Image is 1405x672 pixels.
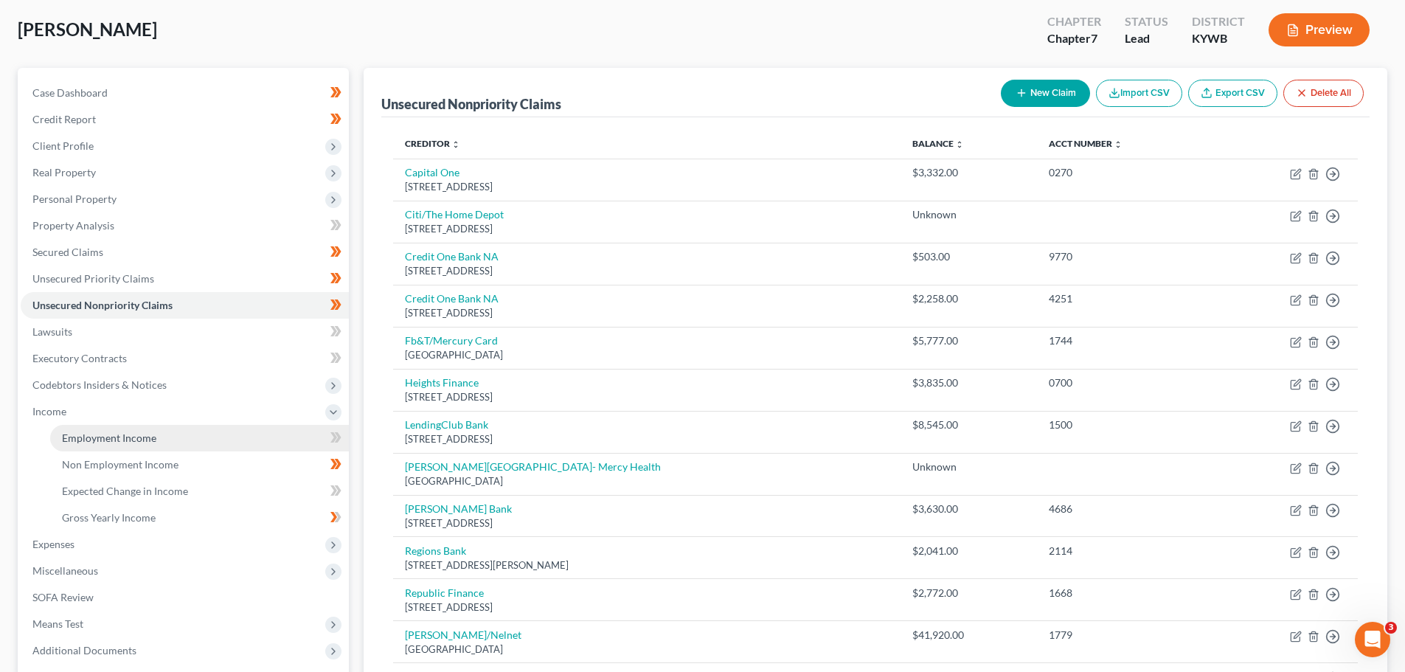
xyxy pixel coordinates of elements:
[1049,544,1201,558] div: 2114
[1114,140,1123,149] i: unfold_more
[21,266,349,292] a: Unsecured Priority Claims
[32,246,103,258] span: Secured Claims
[405,502,512,515] a: [PERSON_NAME] Bank
[21,212,349,239] a: Property Analysis
[405,600,888,614] div: [STREET_ADDRESS]
[1096,80,1182,107] button: Import CSV
[21,239,349,266] a: Secured Claims
[50,451,349,478] a: Non Employment Income
[912,249,1025,264] div: $503.00
[405,306,888,320] div: [STREET_ADDRESS]
[912,165,1025,180] div: $3,332.00
[1049,291,1201,306] div: 4251
[405,390,888,404] div: [STREET_ADDRESS]
[405,138,460,149] a: Creditor unfold_more
[32,193,117,205] span: Personal Property
[405,432,888,446] div: [STREET_ADDRESS]
[912,291,1025,306] div: $2,258.00
[405,292,499,305] a: Credit One Bank NA
[1192,30,1245,47] div: KYWB
[50,505,349,531] a: Gross Yearly Income
[405,474,888,488] div: [GEOGRAPHIC_DATA]
[405,544,466,557] a: Regions Bank
[21,319,349,345] a: Lawsuits
[1355,622,1390,657] iframe: Intercom live chat
[405,460,661,473] a: [PERSON_NAME][GEOGRAPHIC_DATA]- Mercy Health
[32,617,83,630] span: Means Test
[405,208,504,221] a: Citi/The Home Depot
[1269,13,1370,46] button: Preview
[32,644,136,657] span: Additional Documents
[32,272,154,285] span: Unsecured Priority Claims
[1188,80,1277,107] a: Export CSV
[1049,165,1201,180] div: 0270
[405,180,888,194] div: [STREET_ADDRESS]
[21,345,349,372] a: Executory Contracts
[62,511,156,524] span: Gross Yearly Income
[32,166,96,179] span: Real Property
[381,95,561,113] div: Unsecured Nonpriority Claims
[1283,80,1364,107] button: Delete All
[1091,31,1097,45] span: 7
[912,460,1025,474] div: Unknown
[405,516,888,530] div: [STREET_ADDRESS]
[405,348,888,362] div: [GEOGRAPHIC_DATA]
[1047,13,1101,30] div: Chapter
[912,544,1025,558] div: $2,041.00
[405,418,488,431] a: LendingClub Bank
[912,375,1025,390] div: $3,835.00
[912,502,1025,516] div: $3,630.00
[62,458,178,471] span: Non Employment Income
[1049,586,1201,600] div: 1668
[1049,628,1201,642] div: 1779
[32,86,108,99] span: Case Dashboard
[405,222,888,236] div: [STREET_ADDRESS]
[405,628,521,641] a: [PERSON_NAME]/Nelnet
[32,325,72,338] span: Lawsuits
[405,250,499,263] a: Credit One Bank NA
[1047,30,1101,47] div: Chapter
[405,334,498,347] a: Fb&T/Mercury Card
[32,564,98,577] span: Miscellaneous
[21,584,349,611] a: SOFA Review
[21,80,349,106] a: Case Dashboard
[405,642,888,657] div: [GEOGRAPHIC_DATA]
[50,478,349,505] a: Expected Change in Income
[405,166,459,179] a: Capital One
[1049,249,1201,264] div: 9770
[1049,138,1123,149] a: Acct Number unfold_more
[912,138,964,149] a: Balance unfold_more
[32,219,114,232] span: Property Analysis
[451,140,460,149] i: unfold_more
[405,558,888,572] div: [STREET_ADDRESS][PERSON_NAME]
[32,139,94,152] span: Client Profile
[912,628,1025,642] div: $41,920.00
[405,264,888,278] div: [STREET_ADDRESS]
[1049,502,1201,516] div: 4686
[955,140,964,149] i: unfold_more
[1192,13,1245,30] div: District
[32,299,173,311] span: Unsecured Nonpriority Claims
[62,485,188,497] span: Expected Change in Income
[32,591,94,603] span: SOFA Review
[405,586,484,599] a: Republic Finance
[1125,13,1168,30] div: Status
[32,113,96,125] span: Credit Report
[32,352,127,364] span: Executory Contracts
[62,432,156,444] span: Employment Income
[912,586,1025,600] div: $2,772.00
[912,333,1025,348] div: $5,777.00
[405,376,479,389] a: Heights Finance
[18,18,157,40] span: [PERSON_NAME]
[21,292,349,319] a: Unsecured Nonpriority Claims
[1125,30,1168,47] div: Lead
[32,378,167,391] span: Codebtors Insiders & Notices
[1049,375,1201,390] div: 0700
[912,418,1025,432] div: $8,545.00
[1049,333,1201,348] div: 1744
[1049,418,1201,432] div: 1500
[32,405,66,418] span: Income
[32,538,74,550] span: Expenses
[50,425,349,451] a: Employment Income
[21,106,349,133] a: Credit Report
